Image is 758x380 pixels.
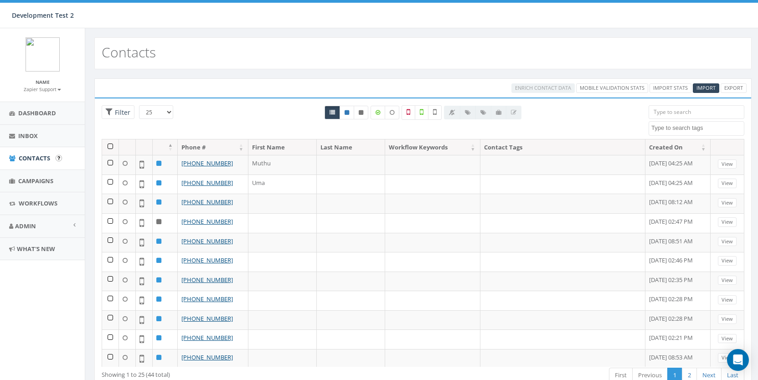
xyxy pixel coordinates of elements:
td: [DATE] 08:12 AM [645,194,711,213]
td: [DATE] 08:51 AM [645,233,711,252]
i: This phone number is subscribed and will receive texts. [345,110,349,115]
input: Type to search [649,105,744,119]
span: Contacts [19,154,50,162]
td: Uma [248,175,317,194]
span: Admin [15,222,36,230]
a: Mobile Validation Stats [576,83,648,93]
td: [DATE] 08:53 AM [645,349,711,369]
a: [PHONE_NUMBER] [181,179,233,187]
a: View [718,295,737,305]
small: Name [36,79,50,85]
a: View [718,256,737,266]
a: [PHONE_NUMBER] [181,217,233,226]
span: Development Test 2 [12,11,74,20]
div: Showing 1 to 25 (44 total) [102,367,361,379]
label: Data Enriched [371,106,385,119]
span: Filter [113,108,130,117]
a: View [718,159,737,169]
th: Last Name [317,139,385,155]
a: View [718,276,737,285]
td: [DATE] 02:35 PM [645,272,711,291]
div: Open Intercom Messenger [727,349,749,371]
td: [DATE] 02:47 PM [645,213,711,233]
td: Muthu [248,155,317,175]
td: [DATE] 04:25 AM [645,155,711,175]
i: This phone number is unsubscribed and has opted-out of all texts. [359,110,363,115]
span: Workflows [19,199,57,207]
a: [PHONE_NUMBER] [181,237,233,245]
span: What's New [17,245,55,253]
a: Active [340,106,354,119]
a: View [718,179,737,188]
a: Import [693,83,719,93]
a: [PHONE_NUMBER] [181,159,233,167]
span: Dashboard [18,109,56,117]
td: [DATE] 04:25 AM [645,175,711,194]
a: [PHONE_NUMBER] [181,314,233,323]
label: Not a Mobile [402,105,415,120]
span: Advance Filter [102,105,134,119]
a: Opted Out [354,106,368,119]
label: Data not Enriched [385,106,399,119]
a: [PHONE_NUMBER] [181,256,233,264]
td: [DATE] 02:28 PM [645,310,711,330]
small: Zapier Support [24,86,61,92]
th: Phone #: activate to sort column ascending [178,139,248,155]
textarea: Search [651,124,744,132]
a: All contacts [325,106,340,119]
span: CSV files only [696,84,716,91]
a: View [718,353,737,363]
input: Submit [56,155,62,161]
span: Inbox [18,132,38,140]
a: View [718,198,737,208]
a: [PHONE_NUMBER] [181,334,233,342]
td: [DATE] 02:28 PM [645,291,711,310]
a: View [718,334,737,344]
th: First Name [248,139,317,155]
a: View [718,217,737,227]
a: Import Stats [650,83,691,93]
a: [PHONE_NUMBER] [181,198,233,206]
td: [DATE] 02:21 PM [645,329,711,349]
a: [PHONE_NUMBER] [181,276,233,284]
td: [DATE] 02:46 PM [645,252,711,272]
h2: Contacts [102,45,156,60]
a: Export [721,83,747,93]
a: [PHONE_NUMBER] [181,353,233,361]
span: Campaigns [18,177,53,185]
a: Zapier Support [24,85,61,93]
a: View [718,237,737,246]
label: Not Validated [428,105,442,120]
th: Created On: activate to sort column ascending [645,139,711,155]
label: Validated [415,105,428,120]
a: [PHONE_NUMBER] [181,295,233,303]
a: View [718,314,737,324]
img: logo.png [26,37,60,72]
th: Contact Tags [480,139,645,155]
th: Workflow Keywords: activate to sort column ascending [385,139,480,155]
span: Import [696,84,716,91]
